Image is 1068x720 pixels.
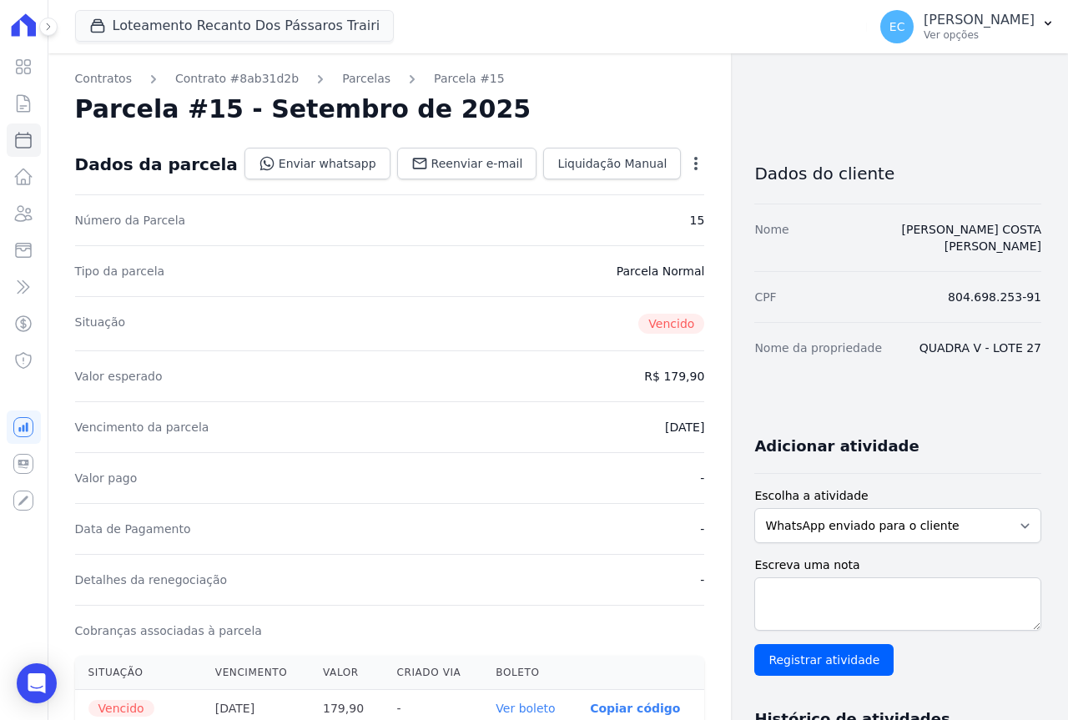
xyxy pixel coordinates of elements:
[543,148,681,179] a: Liquidação Manual
[754,221,788,254] dt: Nome
[617,263,705,279] dd: Parcela Normal
[482,656,577,690] th: Boleto
[754,164,1041,184] h3: Dados do cliente
[383,656,482,690] th: Criado via
[244,148,390,179] a: Enviar whatsapp
[924,28,1035,42] p: Ver opções
[754,644,894,676] input: Registrar atividade
[754,487,1041,505] label: Escolha a atividade
[867,3,1068,50] button: EC [PERSON_NAME] Ver opções
[434,70,505,88] a: Parcela #15
[75,94,531,124] h2: Parcela #15 - Setembro de 2025
[690,212,705,229] dd: 15
[75,622,262,639] dt: Cobranças associadas à parcela
[75,263,165,279] dt: Tipo da parcela
[700,470,704,486] dd: -
[75,314,126,334] dt: Situação
[638,314,704,334] span: Vencido
[75,70,705,88] nav: Breadcrumb
[557,155,667,172] span: Liquidação Manual
[75,571,228,588] dt: Detalhes da renegociação
[431,155,523,172] span: Reenviar e-mail
[342,70,390,88] a: Parcelas
[644,368,704,385] dd: R$ 179,90
[754,340,882,356] dt: Nome da propriedade
[17,663,57,703] div: Open Intercom Messenger
[88,700,154,717] span: Vencido
[902,223,1041,253] a: [PERSON_NAME] COSTA [PERSON_NAME]
[75,70,132,88] a: Contratos
[75,154,238,174] div: Dados da parcela
[590,702,680,715] button: Copiar código
[754,556,1041,574] label: Escreva uma nota
[397,148,537,179] a: Reenviar e-mail
[75,419,209,436] dt: Vencimento da parcela
[310,656,383,690] th: Valor
[75,212,186,229] dt: Número da Parcela
[175,70,299,88] a: Contrato #8ab31d2b
[75,470,138,486] dt: Valor pago
[754,436,919,456] h3: Adicionar atividade
[75,368,163,385] dt: Valor esperado
[665,419,704,436] dd: [DATE]
[202,656,310,690] th: Vencimento
[75,521,191,537] dt: Data de Pagamento
[754,289,776,305] dt: CPF
[75,656,202,690] th: Situação
[496,702,555,715] a: Ver boleto
[889,21,905,33] span: EC
[75,10,395,42] button: Loteamento Recanto Dos Pássaros Trairi
[919,340,1041,356] dd: QUADRA V - LOTE 27
[948,289,1041,305] dd: 804.698.253-91
[700,521,704,537] dd: -
[700,571,704,588] dd: -
[924,12,1035,28] p: [PERSON_NAME]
